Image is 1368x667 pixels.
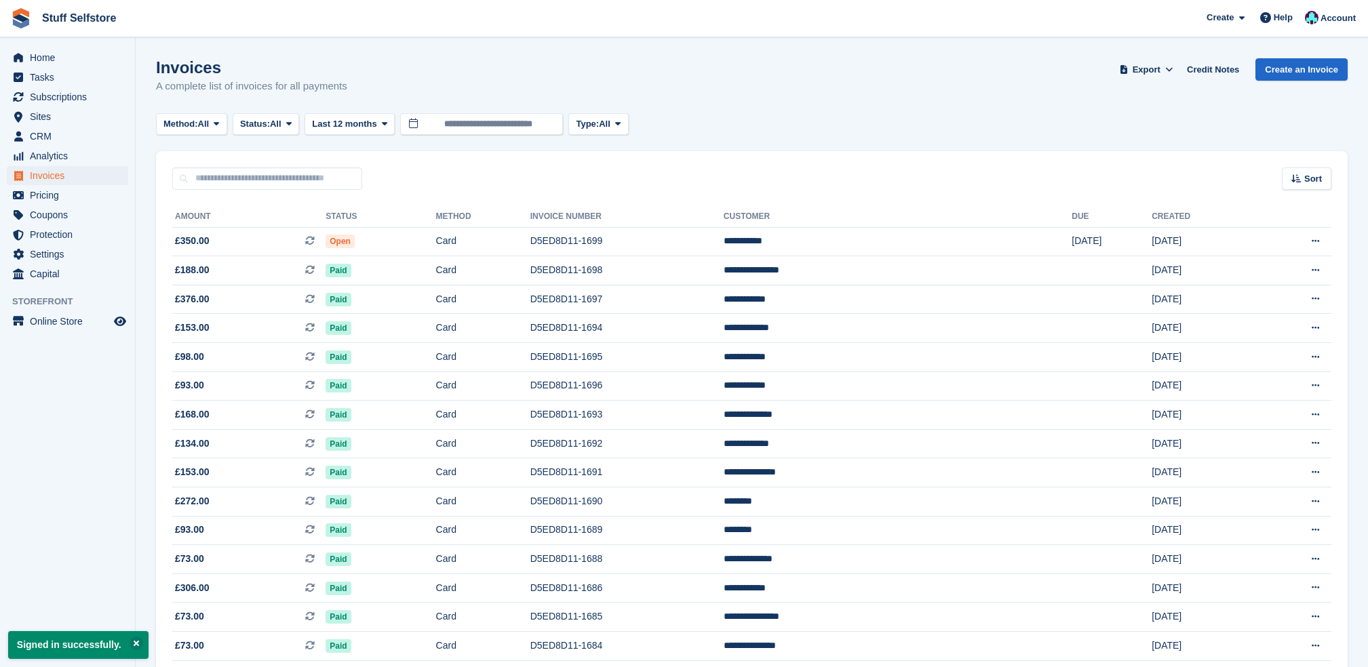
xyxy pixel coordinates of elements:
img: Simon Gardner [1305,11,1318,24]
td: Card [436,285,530,314]
span: £93.00 [175,378,204,392]
td: D5ED8D11-1688 [530,545,724,574]
span: Protection [30,225,111,244]
td: Card [436,314,530,343]
span: Storefront [12,295,135,308]
span: Paid [326,408,351,422]
span: All [270,117,281,131]
span: Subscriptions [30,87,111,106]
span: Capital [30,264,111,283]
span: Paid [326,321,351,335]
button: Export [1116,58,1176,81]
th: Amount [172,206,326,228]
a: menu [7,166,128,185]
td: D5ED8D11-1693 [530,401,724,430]
td: [DATE] [1152,401,1255,430]
span: Paid [326,495,351,508]
span: £350.00 [175,234,210,248]
span: Paid [326,466,351,479]
span: £272.00 [175,494,210,508]
td: [DATE] [1152,256,1255,285]
span: Paid [326,293,351,306]
span: £73.00 [175,639,204,653]
a: menu [7,48,128,67]
a: Create an Invoice [1255,58,1348,81]
span: Method: [163,117,198,131]
span: Paid [326,350,351,364]
td: Card [436,603,530,632]
td: [DATE] [1152,545,1255,574]
span: Create [1207,11,1234,24]
span: £153.00 [175,465,210,479]
a: menu [7,127,128,146]
span: Tasks [30,68,111,87]
td: [DATE] [1152,371,1255,401]
span: CRM [30,127,111,146]
button: Method: All [156,113,227,136]
span: Paid [326,379,351,392]
span: Paid [326,582,351,595]
a: menu [7,107,128,126]
td: D5ED8D11-1692 [530,429,724,458]
td: D5ED8D11-1684 [530,632,724,661]
span: Paid [326,639,351,653]
span: Status: [240,117,270,131]
h1: Invoices [156,58,347,77]
td: [DATE] [1152,429,1255,458]
td: Card [436,573,530,603]
a: menu [7,312,128,331]
span: Sites [30,107,111,126]
td: [DATE] [1152,227,1255,256]
button: Status: All [233,113,299,136]
td: Card [436,401,530,430]
a: menu [7,186,128,205]
td: D5ED8D11-1690 [530,487,724,517]
span: Analytics [30,146,111,165]
span: Home [30,48,111,67]
td: [DATE] [1152,314,1255,343]
td: [DATE] [1152,516,1255,545]
td: [DATE] [1152,632,1255,661]
th: Status [326,206,435,228]
span: Sort [1304,172,1322,186]
span: £188.00 [175,263,210,277]
span: Paid [326,552,351,566]
a: menu [7,87,128,106]
span: Account [1321,12,1356,25]
span: Last 12 months [312,117,376,131]
td: [DATE] [1072,227,1152,256]
span: £93.00 [175,523,204,537]
a: Preview store [112,313,128,329]
td: D5ED8D11-1686 [530,573,724,603]
td: Card [436,371,530,401]
th: Created [1152,206,1255,228]
p: Signed in successfully. [8,631,149,659]
a: menu [7,225,128,244]
td: Card [436,429,530,458]
a: menu [7,264,128,283]
td: [DATE] [1152,573,1255,603]
td: D5ED8D11-1699 [530,227,724,256]
td: Card [436,227,530,256]
td: D5ED8D11-1689 [530,516,724,545]
td: [DATE] [1152,458,1255,487]
td: Card [436,545,530,574]
span: Paid [326,264,351,277]
span: £73.00 [175,552,204,566]
a: Stuff Selfstore [37,7,121,29]
span: Pricing [30,186,111,205]
th: Due [1072,206,1152,228]
span: All [599,117,610,131]
span: Settings [30,245,111,264]
td: D5ED8D11-1685 [530,603,724,632]
th: Method [436,206,530,228]
td: Card [436,516,530,545]
button: Last 12 months [305,113,395,136]
p: A complete list of invoices for all payments [156,79,347,94]
span: £73.00 [175,609,204,624]
th: Invoice Number [530,206,724,228]
span: Export [1133,63,1160,77]
span: Paid [326,437,351,451]
span: Invoices [30,166,111,185]
th: Customer [724,206,1072,228]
